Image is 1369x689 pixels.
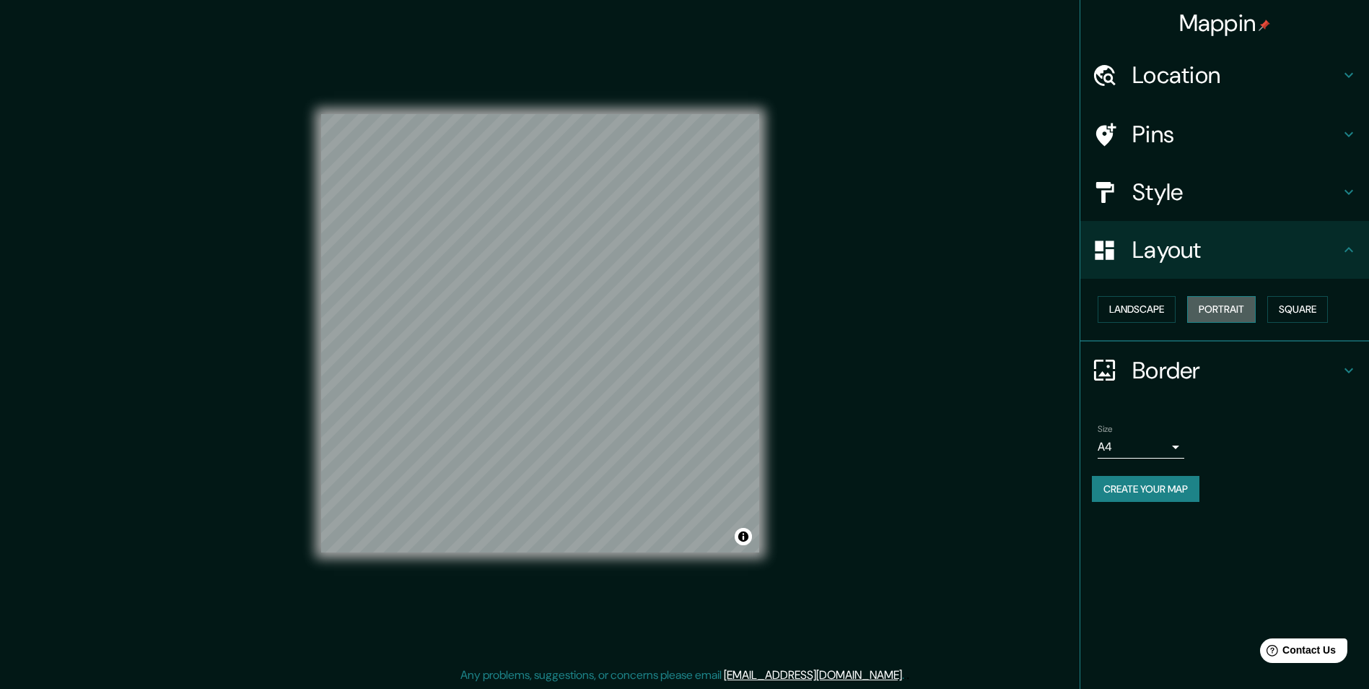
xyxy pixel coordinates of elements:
div: . [904,667,906,684]
button: Portrait [1187,296,1256,323]
label: Size [1098,422,1113,435]
div: Location [1080,46,1369,104]
button: Landscape [1098,296,1176,323]
a: [EMAIL_ADDRESS][DOMAIN_NAME] [724,667,902,682]
div: Style [1080,163,1369,221]
div: Layout [1080,221,1369,279]
button: Square [1267,296,1328,323]
img: pin-icon.png [1259,19,1270,31]
canvas: Map [321,114,759,552]
div: Border [1080,342,1369,399]
h4: Layout [1132,235,1340,264]
iframe: Help widget launcher [1241,633,1353,673]
h4: Border [1132,356,1340,385]
div: A4 [1098,435,1184,459]
h4: Location [1132,61,1340,90]
h4: Pins [1132,120,1340,149]
div: Pins [1080,105,1369,163]
button: Toggle attribution [735,528,752,545]
div: . [906,667,909,684]
h4: Style [1132,178,1340,207]
h4: Mappin [1179,9,1271,38]
button: Create your map [1092,476,1199,503]
p: Any problems, suggestions, or concerns please email . [460,667,904,684]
